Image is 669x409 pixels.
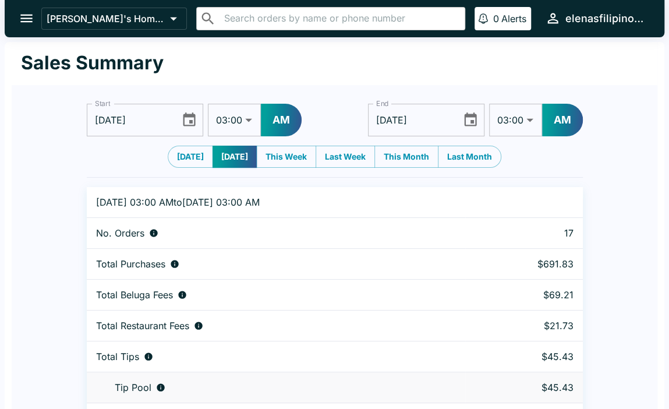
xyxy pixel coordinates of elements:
[95,98,110,108] label: Start
[213,146,257,168] button: [DATE]
[47,13,165,24] p: [PERSON_NAME]'s Home of the Finest Filipino Foods
[542,104,583,136] button: AM
[176,107,201,132] button: Choose date, selected date is Oct 3, 2025
[374,146,438,168] button: This Month
[96,258,165,270] p: Total Purchases
[438,146,501,168] button: Last Month
[87,104,172,136] input: mm/dd/yyyy
[96,227,456,239] div: Number of orders placed
[21,51,164,75] h1: Sales Summary
[475,351,574,362] p: $45.43
[475,227,574,239] p: 17
[316,146,375,168] button: Last Week
[501,13,526,24] p: Alerts
[96,196,456,208] p: [DATE] 03:00 AM to [DATE] 03:00 AM
[115,382,151,393] p: Tip Pool
[540,6,650,31] button: elenasfilipinofoods
[96,351,139,362] p: Total Tips
[565,12,646,26] div: elenasfilipinofoods
[475,258,574,270] p: $691.83
[12,3,41,33] button: open drawer
[96,227,144,239] p: No. Orders
[221,10,460,27] input: Search orders by name or phone number
[475,289,574,301] p: $69.21
[96,289,456,301] div: Fees paid by diners to Beluga
[168,146,213,168] button: [DATE]
[96,382,456,393] div: Tips unclaimed by a waiter
[96,258,456,270] div: Aggregate order subtotals
[475,320,574,332] p: $21.73
[96,320,456,332] div: Fees paid by diners to restaurant
[96,320,189,332] p: Total Restaurant Fees
[96,351,456,362] div: Combined individual and pooled tips
[96,289,173,301] p: Total Beluga Fees
[376,98,389,108] label: End
[41,8,187,30] button: [PERSON_NAME]'s Home of the Finest Filipino Foods
[493,13,499,24] p: 0
[368,104,454,136] input: mm/dd/yyyy
[475,382,574,393] p: $45.43
[458,107,483,132] button: Choose date, selected date is Oct 4, 2025
[256,146,316,168] button: This Week
[261,104,302,136] button: AM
